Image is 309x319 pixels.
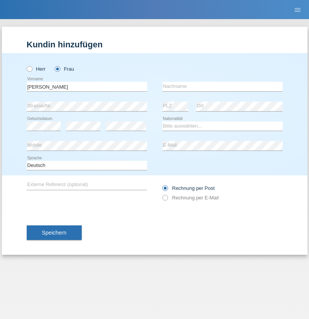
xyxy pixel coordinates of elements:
[55,66,74,72] label: Frau
[27,66,32,71] input: Herr
[42,230,66,236] span: Speichern
[27,225,82,240] button: Speichern
[162,185,215,191] label: Rechnung per Post
[55,66,60,71] input: Frau
[290,7,305,12] a: menu
[27,40,283,49] h1: Kundin hinzufügen
[162,185,167,195] input: Rechnung per Post
[294,6,301,14] i: menu
[162,195,219,201] label: Rechnung per E-Mail
[27,66,46,72] label: Herr
[162,195,167,204] input: Rechnung per E-Mail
